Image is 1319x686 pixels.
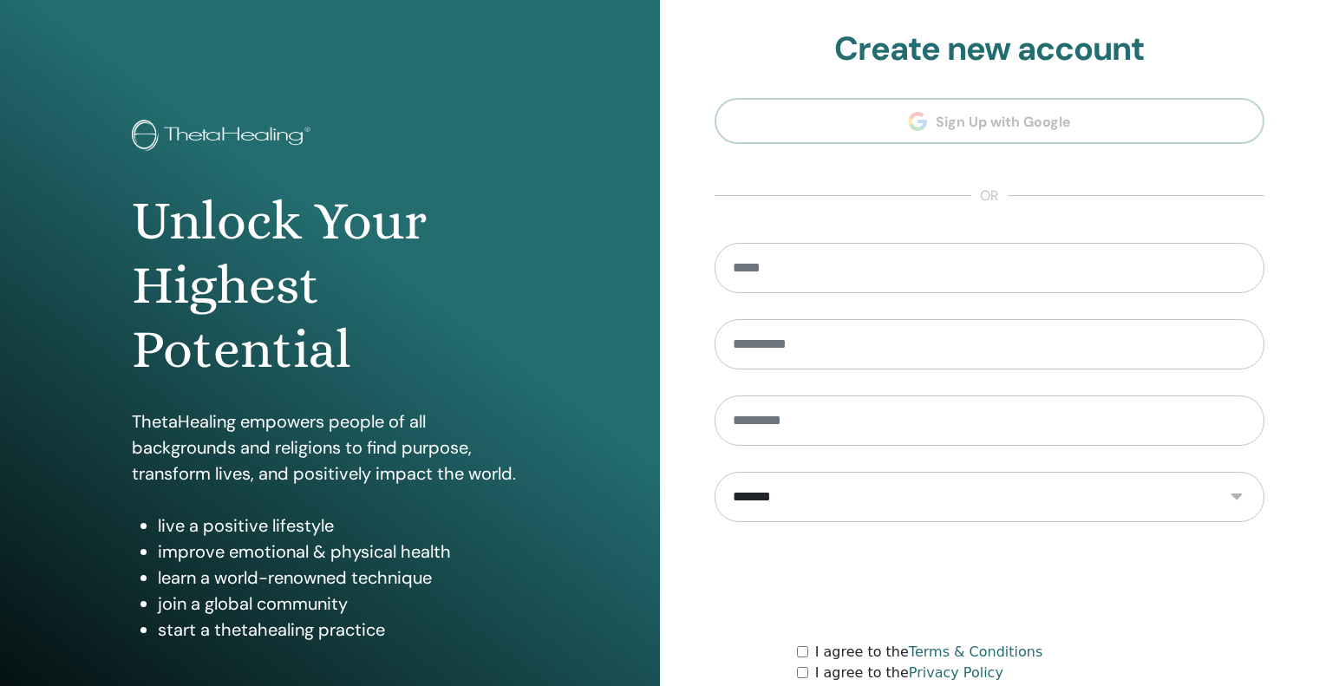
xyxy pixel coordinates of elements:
[858,548,1121,616] iframe: reCAPTCHA
[158,591,528,617] li: join a global community
[158,513,528,539] li: live a positive lifestyle
[132,408,528,487] p: ThetaHealing empowers people of all backgrounds and religions to find purpose, transform lives, a...
[909,644,1042,660] a: Terms & Conditions
[815,663,1003,683] label: I agree to the
[715,29,1265,69] h2: Create new account
[132,189,528,382] h1: Unlock Your Highest Potential
[909,664,1003,681] a: Privacy Policy
[158,539,528,565] li: improve emotional & physical health
[971,186,1008,206] span: or
[158,617,528,643] li: start a thetahealing practice
[815,642,1043,663] label: I agree to the
[158,565,528,591] li: learn a world-renowned technique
